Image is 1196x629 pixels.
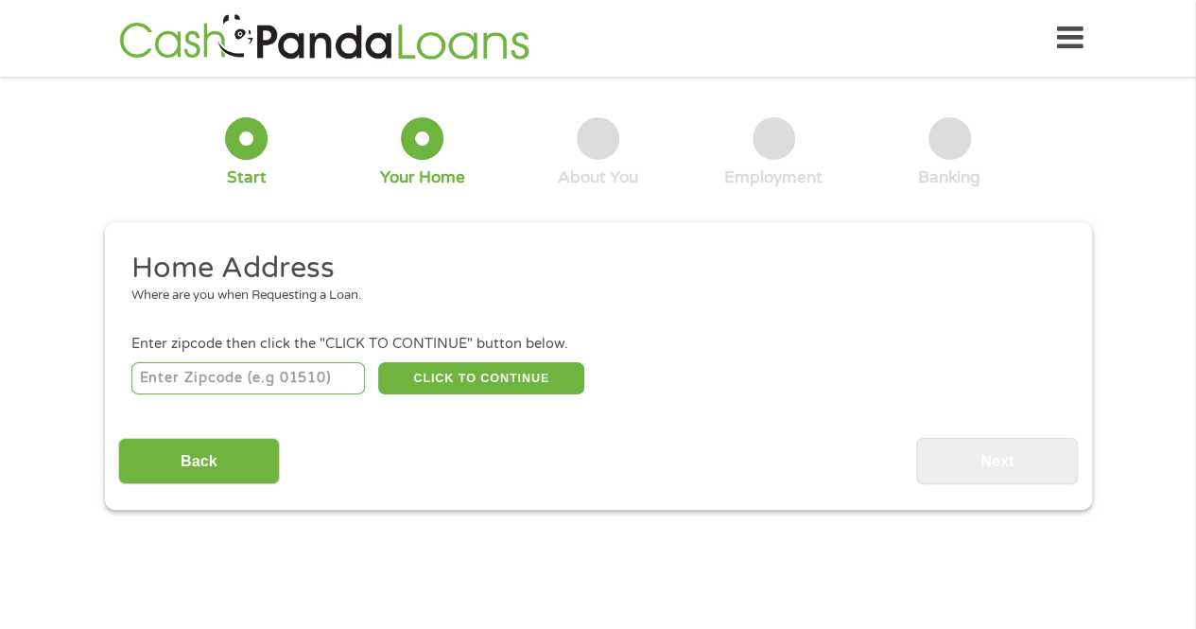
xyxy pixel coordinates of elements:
button: CLICK TO CONTINUE [378,362,584,394]
input: Back [118,438,280,484]
div: Employment [724,167,823,188]
div: Enter zipcode then click the "CLICK TO CONTINUE" button below. [131,334,1064,355]
input: Next [916,438,1078,484]
div: Where are you when Requesting a Loan. [131,287,1050,306]
input: Enter Zipcode (e.g 01510) [131,362,365,394]
img: GetLoanNow Logo [113,11,535,65]
h2: Home Address [131,250,1050,288]
div: Banking [918,167,980,188]
div: Start [227,167,267,188]
div: About You [558,167,638,188]
div: Your Home [380,167,465,188]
